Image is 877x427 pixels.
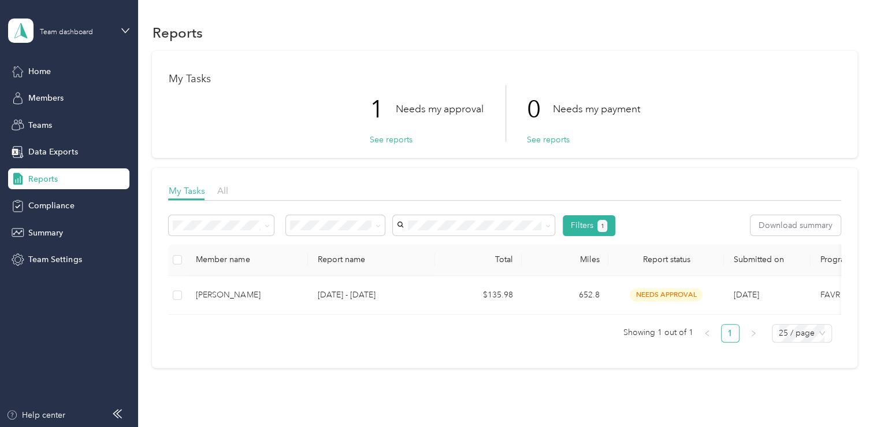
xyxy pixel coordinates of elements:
td: $135.98 [435,276,522,315]
span: My Tasks [168,185,205,196]
th: Report name [308,244,435,276]
span: Data Exports [28,146,77,158]
th: Submitted on [724,244,811,276]
span: Reports [28,173,58,185]
th: Member name [187,244,308,276]
span: Showing 1 out of 1 [623,324,693,341]
td: 652.8 [522,276,608,315]
iframe: Everlance-gr Chat Button Frame [812,362,877,427]
h1: My Tasks [168,73,841,85]
span: Teams [28,119,52,131]
span: left [704,330,711,337]
span: All [217,185,228,196]
span: [DATE] [733,290,759,300]
button: See reports [369,134,412,146]
div: Total [444,255,512,264]
button: 1 [597,220,607,232]
a: 1 [722,325,739,342]
div: Member name [196,255,299,264]
div: Miles [531,255,599,264]
li: 1 [721,324,739,343]
div: Page Size [772,324,832,343]
div: Team dashboard [40,29,93,36]
p: Needs my approval [395,102,483,116]
span: Report status [618,255,715,264]
span: needs approval [630,288,703,301]
p: 0 [526,85,552,134]
span: Summary [28,227,63,239]
span: Home [28,65,51,78]
span: Compliance [28,200,74,212]
button: right [744,324,763,343]
button: Filters1 [563,215,615,236]
button: See reports [526,134,569,146]
li: Previous Page [698,324,716,343]
button: Download summary [750,215,841,235]
div: [PERSON_NAME] [196,289,299,301]
p: 1 [369,85,395,134]
span: 25 / page [779,325,825,342]
button: left [698,324,716,343]
h1: Reports [152,27,202,39]
span: 1 [600,221,604,231]
span: right [750,330,757,337]
li: Next Page [744,324,763,343]
span: Team Settings [28,253,81,266]
span: Members [28,92,64,104]
p: Needs my payment [552,102,640,116]
button: Help center [6,409,65,421]
p: [DATE] - [DATE] [317,289,426,301]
